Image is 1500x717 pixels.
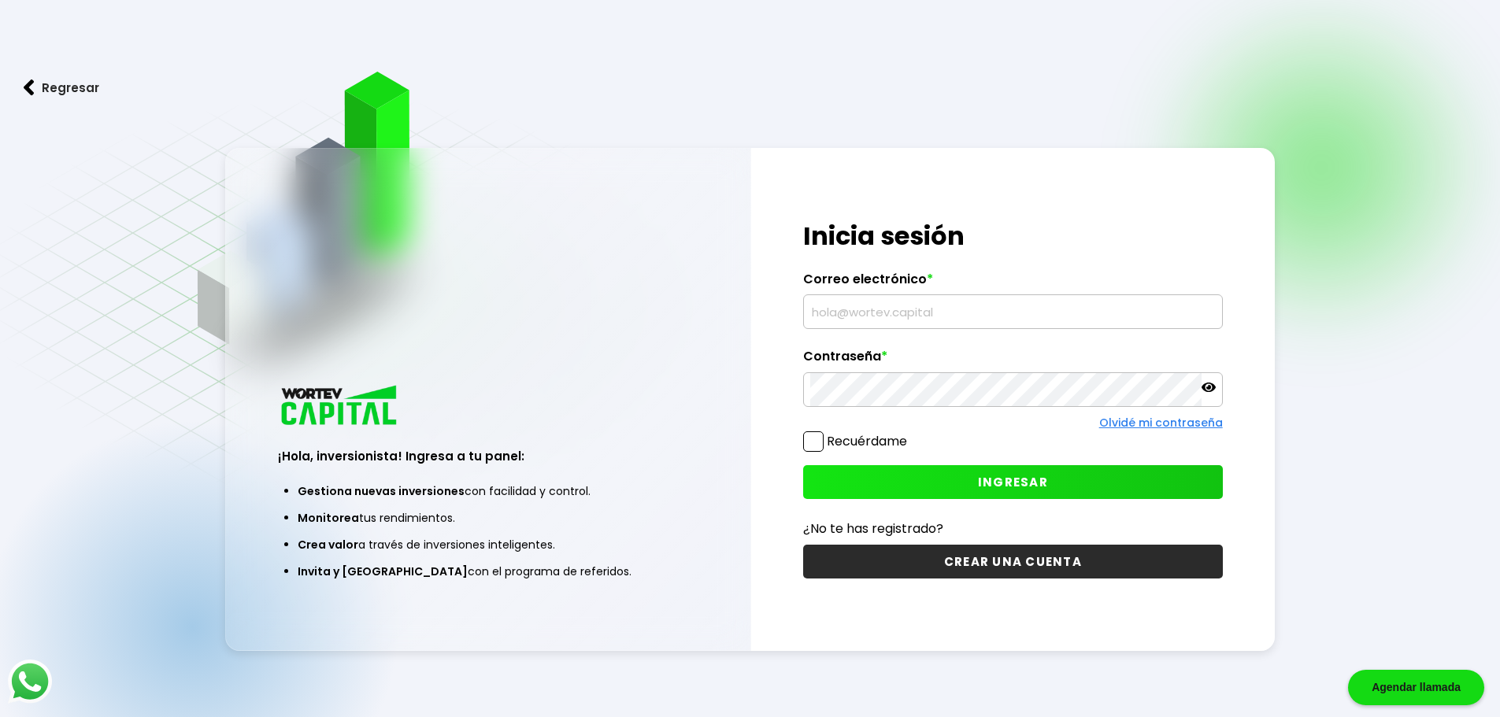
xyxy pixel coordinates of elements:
[298,531,678,558] li: a través de inversiones inteligentes.
[8,660,52,704] img: logos_whatsapp-icon.242b2217.svg
[278,447,698,465] h3: ¡Hola, inversionista! Ingresa a tu panel:
[803,545,1223,578] button: CREAR UNA CUENTA
[298,478,678,504] li: con facilidad y control.
[978,474,1048,490] span: INGRESAR
[803,465,1223,499] button: INGRESAR
[1099,415,1223,431] a: Olvidé mi contraseña
[803,349,1223,372] label: Contraseña
[803,217,1223,255] h1: Inicia sesión
[298,558,678,585] li: con el programa de referidos.
[298,504,678,531] li: tus rendimientos.
[803,272,1223,295] label: Correo electrónico
[24,79,35,96] img: flecha izquierda
[298,510,359,526] span: Monitorea
[803,519,1223,578] a: ¿No te has registrado?CREAR UNA CUENTA
[810,295,1216,328] input: hola@wortev.capital
[278,383,402,430] img: logo_wortev_capital
[298,483,465,499] span: Gestiona nuevas inversiones
[827,432,907,450] label: Recuérdame
[1348,670,1484,705] div: Agendar llamada
[298,537,358,553] span: Crea valor
[298,564,468,579] span: Invita y [GEOGRAPHIC_DATA]
[803,519,1223,538] p: ¿No te has registrado?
